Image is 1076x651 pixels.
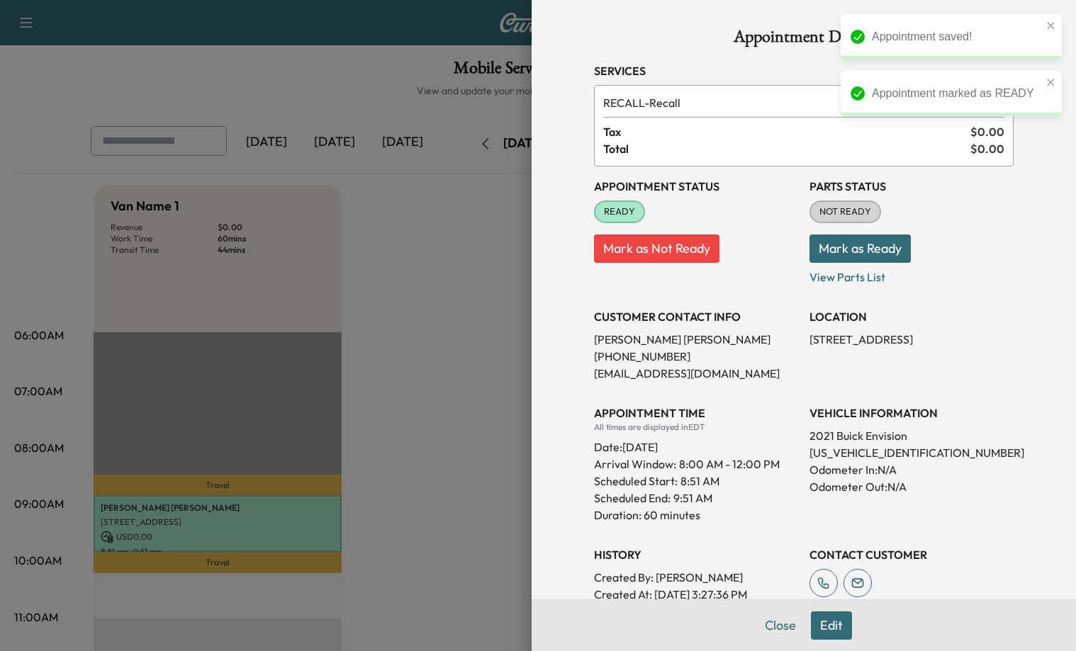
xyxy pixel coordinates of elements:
[679,455,780,472] span: 8:00 AM - 12:00 PM
[811,611,852,640] button: Edit
[594,472,678,489] p: Scheduled Start:
[809,427,1014,444] p: 2021 Buick Envision
[594,404,798,421] h3: APPOINTMENT TIME
[756,611,805,640] button: Close
[809,461,1014,478] p: Odometer In: N/A
[594,234,719,263] button: Mark as Not Ready
[594,586,798,603] p: Created At : [DATE] 3:27:36 PM
[970,123,1004,140] span: $ 0.00
[1046,20,1056,31] button: close
[594,546,798,563] h3: History
[673,489,712,506] p: 9:51 AM
[594,308,798,325] h3: CUSTOMER CONTACT INFO
[594,62,1014,79] h3: Services
[594,455,798,472] p: Arrival Window:
[809,178,1014,195] h3: Parts Status
[603,140,970,157] span: Total
[809,478,1014,495] p: Odometer Out: N/A
[594,489,671,506] p: Scheduled End:
[594,178,798,195] h3: Appointment Status
[872,28,1042,45] div: Appointment saved!
[595,205,644,219] span: READY
[809,444,1014,461] p: [US_VEHICLE_IDENTIFICATION_NUMBER]
[809,331,1014,348] p: [STREET_ADDRESS]
[594,569,798,586] p: Created By : [PERSON_NAME]
[1046,77,1056,88] button: close
[594,506,798,523] p: Duration: 60 minutes
[809,308,1014,325] h3: LOCATION
[809,546,1014,563] h3: CONTACT CUSTOMER
[594,365,798,382] p: [EMAIL_ADDRESS][DOMAIN_NAME]
[809,404,1014,421] h3: VEHICLE INFORMATION
[970,140,1004,157] span: $ 0.00
[811,205,880,219] span: NOT READY
[603,123,970,140] span: Tax
[594,331,798,348] p: [PERSON_NAME] [PERSON_NAME]
[680,472,719,489] p: 8:51 AM
[594,348,798,365] p: [PHONE_NUMBER]
[809,234,911,263] button: Mark as Ready
[603,94,965,111] span: Recall
[872,85,1042,102] div: Appointment marked as READY
[594,433,798,455] div: Date: [DATE]
[594,28,1014,51] h1: Appointment Details
[809,263,1014,285] p: View Parts List
[594,421,798,433] div: All times are displayed in EDT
